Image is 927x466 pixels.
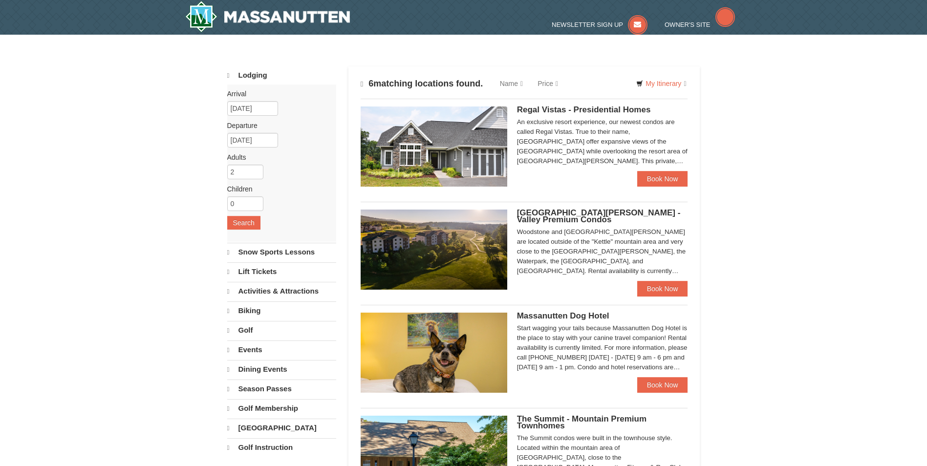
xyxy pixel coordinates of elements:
label: Adults [227,152,329,162]
a: My Itinerary [630,76,692,91]
a: Snow Sports Lessons [227,243,336,261]
a: Price [530,74,565,93]
a: Book Now [637,171,688,187]
a: Dining Events [227,360,336,379]
a: Name [493,74,530,93]
span: Regal Vistas - Presidential Homes [517,105,651,114]
a: Massanutten Resort [185,1,350,32]
a: Golf [227,321,336,339]
label: Departure [227,121,329,130]
a: Golf Membership [227,399,336,418]
a: Lift Tickets [227,262,336,281]
a: Owner's Site [665,21,735,28]
img: 19218991-1-902409a9.jpg [361,106,507,187]
span: Newsletter Sign Up [552,21,623,28]
a: Season Passes [227,380,336,398]
label: Arrival [227,89,329,99]
img: 27428181-5-81c892a3.jpg [361,313,507,393]
a: Biking [227,301,336,320]
span: Owner's Site [665,21,711,28]
a: Book Now [637,377,688,393]
img: Massanutten Resort Logo [185,1,350,32]
a: Newsletter Sign Up [552,21,647,28]
label: Children [227,184,329,194]
button: Search [227,216,260,230]
img: 19219041-4-ec11c166.jpg [361,210,507,290]
a: Activities & Attractions [227,282,336,300]
div: An exclusive resort experience, our newest condos are called Regal Vistas. True to their name, [G... [517,117,688,166]
div: Woodstone and [GEOGRAPHIC_DATA][PERSON_NAME] are located outside of the "Kettle" mountain area an... [517,227,688,276]
a: Golf Instruction [227,438,336,457]
a: Lodging [227,66,336,85]
span: The Summit - Mountain Premium Townhomes [517,414,647,430]
span: Massanutten Dog Hotel [517,311,609,320]
div: Start wagging your tails because Massanutten Dog Hotel is the place to stay with your canine trav... [517,323,688,372]
a: [GEOGRAPHIC_DATA] [227,419,336,437]
span: [GEOGRAPHIC_DATA][PERSON_NAME] - Valley Premium Condos [517,208,681,224]
a: Events [227,340,336,359]
a: Book Now [637,281,688,297]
